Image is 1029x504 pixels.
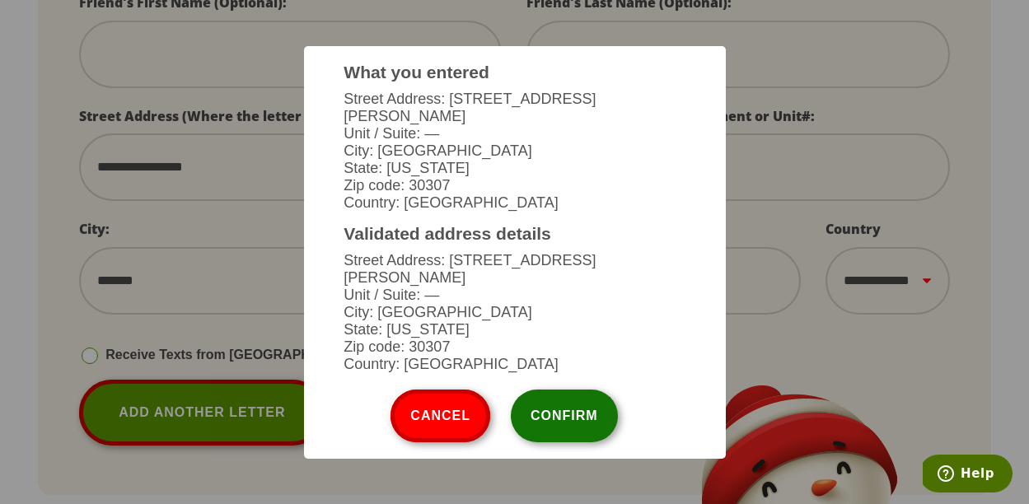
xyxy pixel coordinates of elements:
li: State: [US_STATE] [344,160,685,177]
li: Zip code: 30307 [344,177,685,194]
iframe: Opens a widget where you can find more information [923,455,1013,496]
li: State: [US_STATE] [344,321,685,338]
button: Cancel [391,390,490,442]
h3: Validated address details [344,224,685,244]
button: Confirm [511,390,618,442]
li: Unit / Suite: — [344,287,685,304]
li: Street Address: [STREET_ADDRESS][PERSON_NAME] [344,91,685,125]
h3: What you entered [344,63,685,82]
li: City: [GEOGRAPHIC_DATA] [344,142,685,160]
li: City: [GEOGRAPHIC_DATA] [344,304,685,321]
li: Zip code: 30307 [344,338,685,356]
li: Country: [GEOGRAPHIC_DATA] [344,194,685,212]
li: Street Address: [STREET_ADDRESS][PERSON_NAME] [344,252,685,287]
li: Unit / Suite: — [344,125,685,142]
li: Country: [GEOGRAPHIC_DATA] [344,356,685,373]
